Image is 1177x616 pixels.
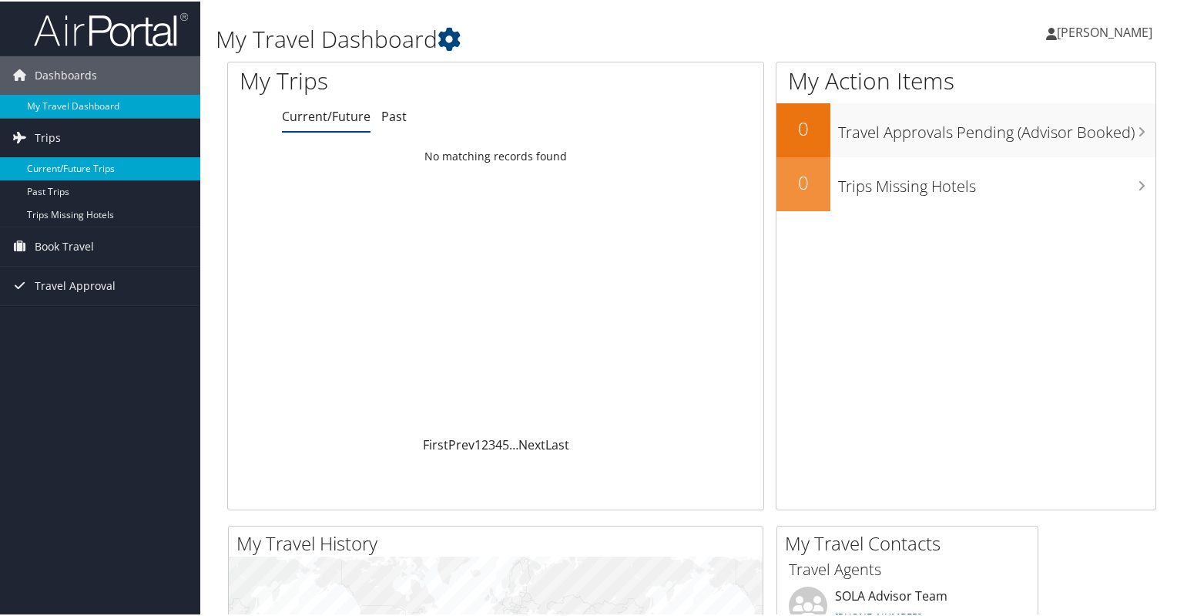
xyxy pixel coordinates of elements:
[789,557,1026,579] h3: Travel Agents
[35,226,94,264] span: Book Travel
[34,10,188,46] img: airportal-logo.png
[448,435,474,452] a: Prev
[838,113,1155,142] h3: Travel Approvals Pending (Advisor Booked)
[509,435,518,452] span: …
[785,529,1038,555] h2: My Travel Contacts
[423,435,448,452] a: First
[518,435,545,452] a: Next
[545,435,569,452] a: Last
[838,167,1155,196] h3: Trips Missing Hotels
[488,435,495,452] a: 3
[474,435,481,452] a: 1
[495,435,502,452] a: 4
[35,117,61,156] span: Trips
[776,63,1155,96] h1: My Action Items
[502,435,509,452] a: 5
[381,106,407,123] a: Past
[236,529,763,555] h2: My Travel History
[228,141,763,169] td: No matching records found
[282,106,371,123] a: Current/Future
[776,168,830,194] h2: 0
[481,435,488,452] a: 2
[216,22,850,54] h1: My Travel Dashboard
[240,63,529,96] h1: My Trips
[776,102,1155,156] a: 0Travel Approvals Pending (Advisor Booked)
[35,55,97,93] span: Dashboards
[35,265,116,304] span: Travel Approval
[776,156,1155,210] a: 0Trips Missing Hotels
[1057,22,1152,39] span: [PERSON_NAME]
[1046,8,1168,54] a: [PERSON_NAME]
[776,114,830,140] h2: 0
